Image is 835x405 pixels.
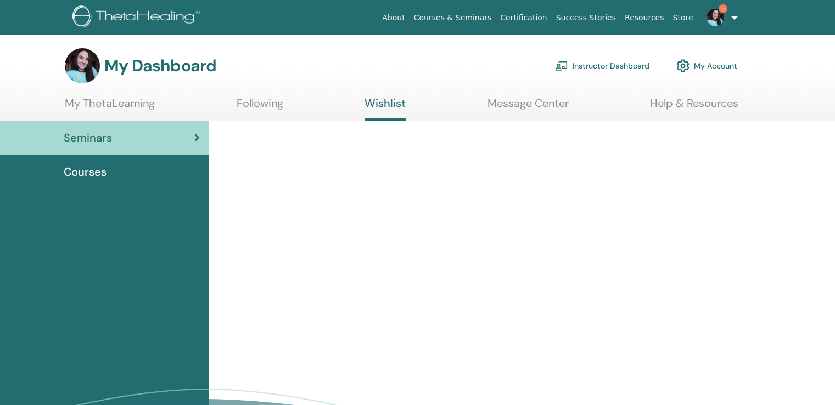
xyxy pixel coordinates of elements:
[552,8,620,28] a: Success Stories
[64,164,107,180] span: Courses
[719,4,727,13] span: 5
[555,61,568,71] img: chalkboard-teacher.svg
[65,97,155,118] a: My ThetaLearning
[620,8,669,28] a: Resources
[650,97,738,118] a: Help & Resources
[65,48,100,83] img: default.jpg
[669,8,698,28] a: Store
[237,97,283,118] a: Following
[707,9,724,26] img: default.jpg
[64,130,112,146] span: Seminars
[496,8,551,28] a: Certification
[487,97,569,118] a: Message Center
[365,97,406,121] a: Wishlist
[555,54,649,78] a: Instructor Dashboard
[676,54,737,78] a: My Account
[104,56,216,76] h3: My Dashboard
[378,8,409,28] a: About
[410,8,496,28] a: Courses & Seminars
[72,5,204,30] img: logo.png
[676,57,690,75] img: cog.svg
